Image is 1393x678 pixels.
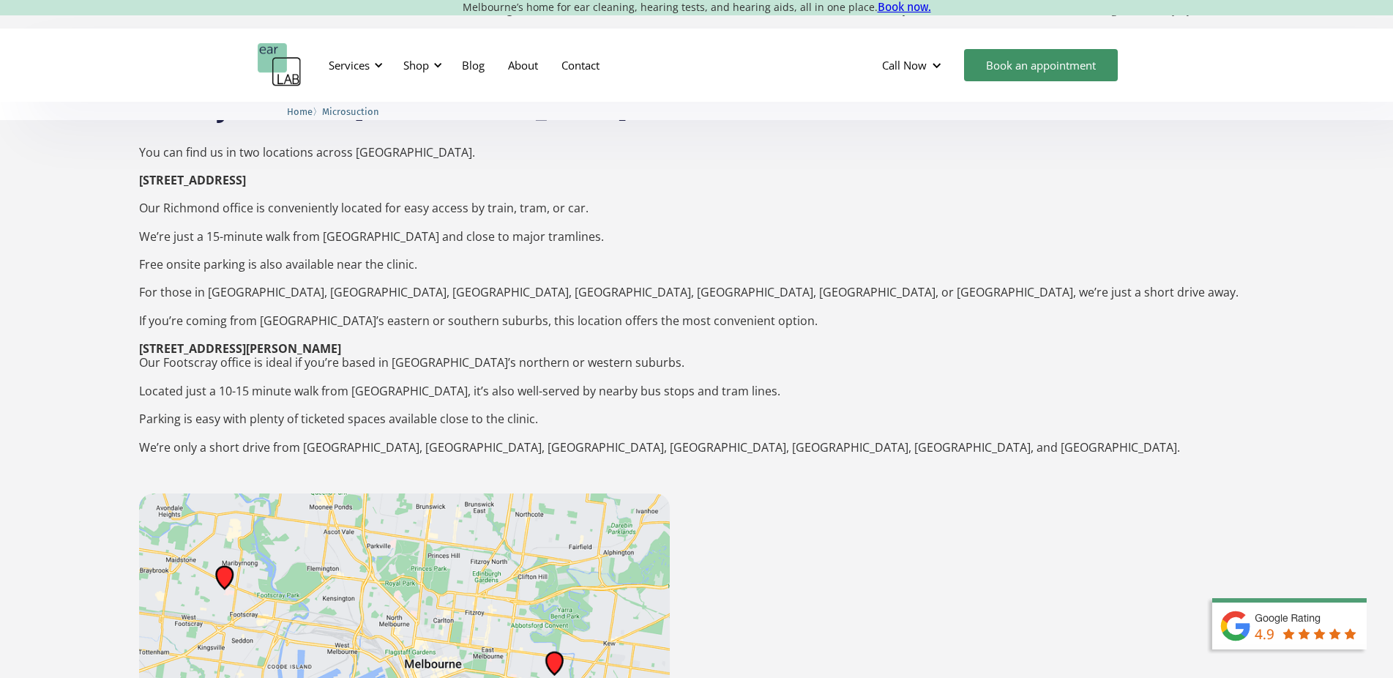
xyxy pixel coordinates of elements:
a: About [496,44,550,86]
div: Shop [403,58,429,72]
strong: [STREET_ADDRESS] ‍ [139,172,246,188]
div: Call Now [870,43,957,87]
a: Microsuction [322,104,379,118]
a: Contact [550,44,611,86]
a: Home [287,104,313,118]
a: home [258,43,302,87]
span: Home [287,106,313,117]
li: 〉 [287,104,322,119]
a: Book an appointment [964,49,1118,81]
strong: [STREET_ADDRESS][PERSON_NAME] [139,340,341,357]
span: Microsuction [322,106,379,117]
a: Blog [450,44,496,86]
div: Shop [395,43,447,87]
div: Call Now [882,58,927,72]
div: Services [329,58,370,72]
div: Services [320,43,387,87]
p: You can find us in two locations across [GEOGRAPHIC_DATA]. Our Richmond office is conveniently lo... [139,131,1253,483]
h2: Locally based in [GEOGRAPHIC_DATA] [139,75,1253,124]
